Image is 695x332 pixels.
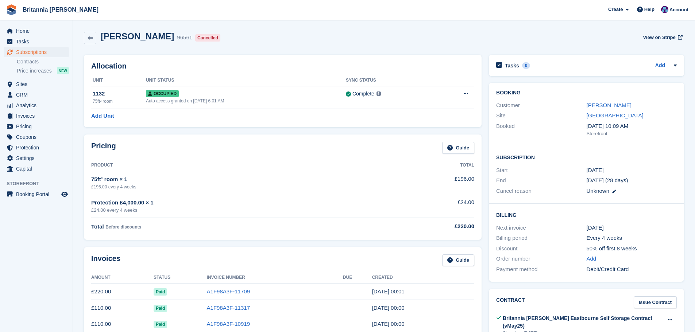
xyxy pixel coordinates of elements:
a: menu [4,47,69,57]
span: Home [16,26,60,36]
div: Billing period [496,234,586,242]
div: 96561 [177,34,192,42]
th: Amount [91,272,154,284]
div: 1132 [93,90,146,98]
div: 0 [522,62,530,69]
span: Before discounts [105,224,141,230]
div: Next invoice [496,224,586,232]
th: Product [91,160,382,171]
span: Protection [16,142,60,153]
div: Complete [352,90,374,98]
span: Analytics [16,100,60,110]
a: Guide [442,254,474,266]
a: Britannia [PERSON_NAME] [20,4,101,16]
h2: Tasks [505,62,519,69]
th: Sync Status [346,75,435,86]
span: CRM [16,90,60,100]
a: menu [4,153,69,163]
time: 2025-08-21 23:00:20 UTC [372,305,405,311]
a: [PERSON_NAME] [587,102,632,108]
span: Occupied [146,90,179,97]
div: £196.00 every 4 weeks [91,184,382,190]
div: Every 4 weeks [587,234,677,242]
div: Site [496,112,586,120]
a: Add [587,255,596,263]
td: £24.00 [382,194,474,218]
h2: Contract [496,296,525,308]
a: menu [4,164,69,174]
span: [DATE] (28 days) [587,177,628,183]
div: 50% off first 8 weeks [587,245,677,253]
a: Add [655,62,665,70]
h2: Pricing [91,142,116,154]
span: Storefront [7,180,73,187]
h2: Subscription [496,153,677,161]
span: Tasks [16,36,60,47]
div: Customer [496,101,586,110]
div: 75ft² room × 1 [91,175,382,184]
a: A1F98A3F-10919 [207,321,250,327]
a: A1F98A3F-11709 [207,288,250,294]
div: Protection £4,000.00 × 1 [91,199,382,207]
a: menu [4,142,69,153]
th: Total [382,160,474,171]
span: Unknown [587,188,610,194]
span: Subscriptions [16,47,60,57]
div: Cancel reason [496,187,586,195]
a: menu [4,132,69,142]
th: Due [343,272,372,284]
th: Status [154,272,207,284]
a: menu [4,189,69,199]
a: Price increases NEW [17,67,69,75]
a: menu [4,111,69,121]
span: Invoices [16,111,60,121]
span: Capital [16,164,60,174]
div: Auto access granted on [DATE] 6:01 AM [146,98,346,104]
div: NEW [57,67,69,74]
a: [GEOGRAPHIC_DATA] [587,112,644,118]
div: [DATE] 10:09 AM [587,122,677,130]
a: menu [4,36,69,47]
a: menu [4,100,69,110]
a: Preview store [60,190,69,199]
h2: Booking [496,90,677,96]
th: Unit [91,75,146,86]
span: Booking Portal [16,189,60,199]
div: Discount [496,245,586,253]
div: Cancelled [195,34,220,42]
span: Help [644,6,655,13]
img: stora-icon-8386f47178a22dfd0bd8f6a31ec36ba5ce8667c1dd55bd0f319d3a0aa187defe.svg [6,4,17,15]
time: 2025-07-24 23:00:00 UTC [587,166,604,175]
div: 75ft² room [93,98,146,105]
div: Debit/Credit Card [587,265,677,274]
span: Coupons [16,132,60,142]
div: £220.00 [382,222,474,231]
div: Payment method [496,265,586,274]
a: menu [4,26,69,36]
span: Pricing [16,121,60,132]
div: Start [496,166,586,175]
img: icon-info-grey-7440780725fd019a000dd9b08b2336e03edf1995a4989e88bcd33f0948082b44.svg [377,91,381,96]
td: £110.00 [91,300,154,316]
span: Account [669,6,688,13]
td: £220.00 [91,284,154,300]
th: Created [372,272,474,284]
th: Unit Status [146,75,346,86]
a: menu [4,121,69,132]
div: Britannia [PERSON_NAME] Eastbourne Self Storage Contract (vMay25) [503,315,663,330]
span: Create [608,6,623,13]
span: Paid [154,321,167,328]
span: Total [91,223,104,230]
a: Add Unit [91,112,114,120]
a: Issue Contract [634,296,677,308]
h2: [PERSON_NAME] [101,31,174,41]
th: Invoice Number [207,272,343,284]
span: View on Stripe [643,34,675,41]
a: Guide [442,142,474,154]
h2: Invoices [91,254,120,266]
div: Storefront [587,130,677,137]
img: Becca Clark [661,6,668,13]
a: menu [4,90,69,100]
span: Sites [16,79,60,89]
a: menu [4,79,69,89]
